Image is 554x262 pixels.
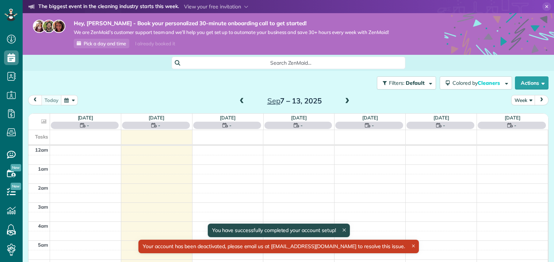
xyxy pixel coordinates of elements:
span: - [87,122,89,129]
span: 1am [38,166,48,172]
button: today [41,95,62,105]
h2: 7 – 13, 2025 [249,97,340,105]
img: jorge-587dff0eeaa6aab1f244e6dc62b8924c3b6ad411094392a53c71c6c4a576187d.jpg [42,20,56,33]
span: - [514,122,516,129]
strong: The biggest event in the cleaning industry starts this week. [38,3,179,11]
button: next [535,95,549,105]
img: maria-72a9807cf96188c08ef61303f053569d2e2a8a1cde33d635c8a3ac13582a053d.jpg [33,20,46,33]
img: michelle-19f622bdf1676172e81f8f8fba1fb50e276960ebfe0243fe18214015130c80e4.jpg [52,20,65,33]
span: 12am [35,147,48,153]
span: 3am [38,204,48,210]
button: Week [511,95,535,105]
span: 5am [38,242,48,248]
span: 2am [38,185,48,191]
div: You have successfully completed your account setup! [207,224,349,237]
span: Cleaners [478,80,501,86]
span: New [11,164,21,171]
span: - [443,122,445,129]
span: - [301,122,303,129]
span: Colored by [452,80,503,86]
span: - [229,122,232,129]
a: [DATE] [220,115,236,121]
a: [DATE] [78,115,93,121]
span: Sep [267,96,280,105]
button: prev [28,95,42,105]
a: [DATE] [433,115,449,121]
span: Filters: [389,80,404,86]
a: [DATE] [362,115,378,121]
button: Colored byCleaners [440,76,512,90]
span: 4am [38,223,48,229]
span: Default [406,80,425,86]
button: Actions [515,76,549,90]
a: Pick a day and time [74,39,129,48]
span: Pick a day and time [84,41,126,46]
div: Your account has been deactivated, please email us at [EMAIL_ADDRESS][DOMAIN_NAME] to resolve thi... [138,240,419,253]
div: I already booked it [131,39,179,48]
a: [DATE] [149,115,164,121]
span: - [372,122,374,129]
a: Filters: Default [373,76,436,90]
a: [DATE] [291,115,307,121]
span: - [158,122,160,129]
span: New [11,183,21,190]
a: [DATE] [505,115,520,121]
strong: Hey, [PERSON_NAME] - Book your personalized 30-minute onboarding call to get started! [74,20,389,27]
button: Filters: Default [377,76,436,90]
span: Tasks [35,134,48,140]
span: We are ZenMaid’s customer support team and we’ll help you get set up to automate your business an... [74,29,389,35]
